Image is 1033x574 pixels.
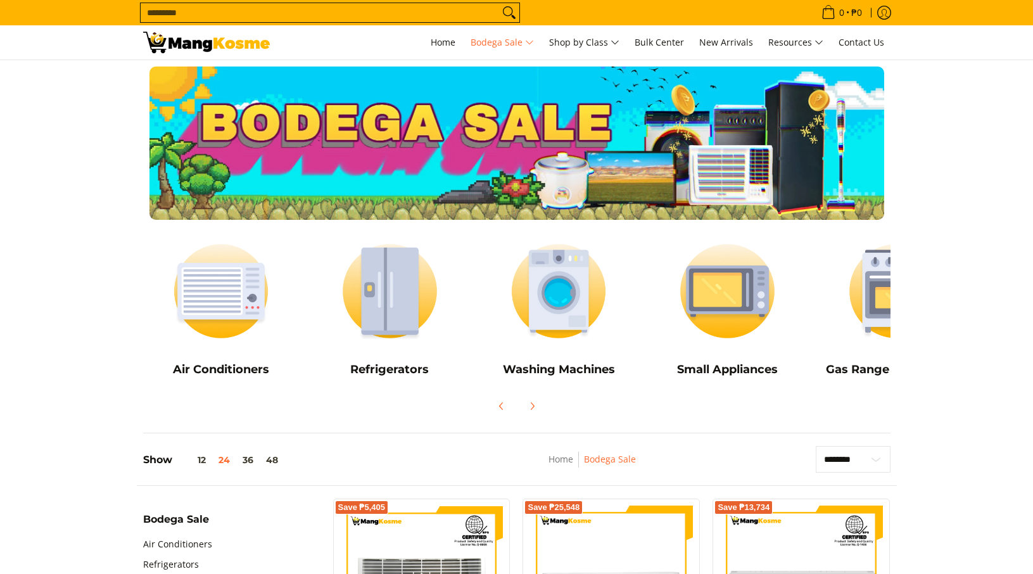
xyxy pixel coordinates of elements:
[312,233,468,350] img: Refrigerators
[143,454,284,466] h5: Show
[471,35,534,51] span: Bodega Sale
[212,455,236,465] button: 24
[499,3,519,22] button: Search
[549,35,619,51] span: Shop by Class
[718,504,770,511] span: Save ₱13,734
[693,25,759,60] a: New Arrivals
[832,25,890,60] a: Contact Us
[143,534,212,554] a: Air Conditioners
[818,362,975,377] h5: Gas Range and Cookers
[143,514,209,534] summary: Open
[282,25,890,60] nav: Main Menu
[464,452,721,480] nav: Breadcrumbs
[143,32,270,53] img: Bodega Sale l Mang Kosme: Cost-Efficient &amp; Quality Home Appliances
[481,233,637,350] img: Washing Machines
[464,25,540,60] a: Bodega Sale
[143,362,300,377] h5: Air Conditioners
[818,233,975,386] a: Cookers Gas Range and Cookers
[143,514,209,525] span: Bodega Sale
[312,233,468,386] a: Refrigerators Refrigerators
[649,233,806,350] img: Small Appliances
[628,25,690,60] a: Bulk Center
[338,504,386,511] span: Save ₱5,405
[584,453,636,465] a: Bodega Sale
[849,8,864,17] span: ₱0
[236,455,260,465] button: 36
[481,362,637,377] h5: Washing Machines
[768,35,823,51] span: Resources
[649,233,806,386] a: Small Appliances Small Appliances
[518,392,546,420] button: Next
[543,25,626,60] a: Shop by Class
[839,36,884,48] span: Contact Us
[635,36,684,48] span: Bulk Center
[528,504,580,511] span: Save ₱25,548
[837,8,846,17] span: 0
[818,233,975,350] img: Cookers
[260,455,284,465] button: 48
[818,6,866,20] span: •
[143,233,300,350] img: Air Conditioners
[488,392,516,420] button: Previous
[548,453,573,465] a: Home
[424,25,462,60] a: Home
[312,362,468,377] h5: Refrigerators
[172,455,212,465] button: 12
[481,233,637,386] a: Washing Machines Washing Machines
[649,362,806,377] h5: Small Appliances
[699,36,753,48] span: New Arrivals
[143,233,300,386] a: Air Conditioners Air Conditioners
[762,25,830,60] a: Resources
[431,36,455,48] span: Home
